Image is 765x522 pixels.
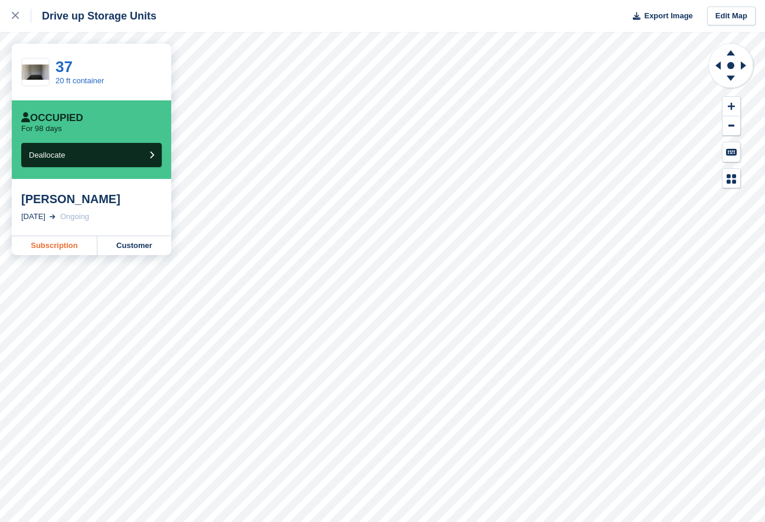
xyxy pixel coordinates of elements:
a: Customer [97,236,171,255]
a: Subscription [12,236,97,255]
div: Ongoing [60,211,89,223]
a: 37 [55,58,73,76]
button: Deallocate [21,143,162,167]
span: Export Image [644,10,692,22]
button: Export Image [626,6,693,26]
img: arrow-right-light-icn-cde0832a797a2874e46488d9cf13f60e5c3a73dbe684e267c42b8395dfbc2abf.svg [50,214,55,219]
div: [PERSON_NAME] [21,192,162,206]
div: [DATE] [21,211,45,223]
button: Keyboard Shortcuts [722,142,740,162]
span: Deallocate [29,151,65,159]
div: Drive up Storage Units [31,9,156,23]
div: Occupied [21,112,83,124]
p: For 98 days [21,124,62,133]
img: 151807214_181651193577432_1282994054528182105_n.jpeg [22,64,49,80]
a: Edit Map [707,6,756,26]
button: Zoom Out [722,116,740,136]
button: Zoom In [722,97,740,116]
a: 20 ft container [55,76,104,85]
button: Map Legend [722,169,740,188]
